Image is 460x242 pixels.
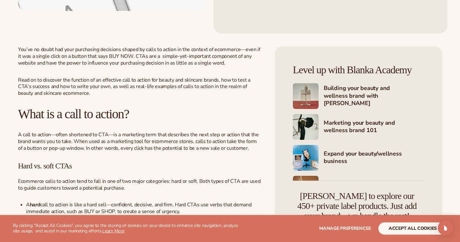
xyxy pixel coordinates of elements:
[13,223,239,234] p: By clicking "Accept All Cookies", you agree to the storing of cookies on your device to enhance s...
[26,201,30,208] span: A
[293,176,319,202] img: Shopify Image 8
[293,176,424,202] a: Shopify Image 8 Mastering ecommerce: Boost your beauty and wellness sales
[30,201,41,208] b: hard
[18,76,250,97] span: Read on to discover the function of an effective call to action for beauty and skincare brands, h...
[324,150,424,166] h4: Expand your beauty/wellness business
[293,83,424,109] a: Shopify Image 5 Building your beauty and wellness brand with [PERSON_NAME]
[293,145,424,171] a: Shopify Image 7 Expand your beauty/wellness business
[26,201,251,215] span: call to action is like a hard sell—confident, decisive, and firm. Hard CTAs use verbs that demand...
[378,222,447,235] button: accept all cookies
[102,228,124,234] a: Learn More
[18,46,260,67] span: You’ve no doubt had your purchasing decisions shaped by calls to action in the context of ecommer...
[293,114,424,140] a: Shopify Image 6 Marketing your beauty and wellness brand 101
[18,162,72,170] span: Hard vs. soft CTAs
[293,114,319,140] img: Shopify Image 6
[293,64,424,76] h4: Level up with Blanka Academy
[293,83,319,109] img: Shopify Image 5
[18,107,129,121] span: What is a call to action?
[438,220,453,236] div: Open Intercom Messenger
[324,85,424,108] h4: Building your beauty and wellness brand with [PERSON_NAME]
[319,222,371,235] button: Manage preferences
[293,145,319,171] img: Shopify Image 7
[293,191,421,221] h4: [PERSON_NAME] to explore our 450+ private label products. Just add your brand – we handle the rest!
[18,178,260,192] span: Ecommerce calls to action tend to fall in one of two major categories: hard or soft. Both types o...
[324,119,424,135] h4: Marketing your beauty and wellness brand 101
[18,131,259,152] span: A call to action—often shortened to CTA—is a marketing term that describes the next step or actio...
[319,225,371,231] span: Manage preferences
